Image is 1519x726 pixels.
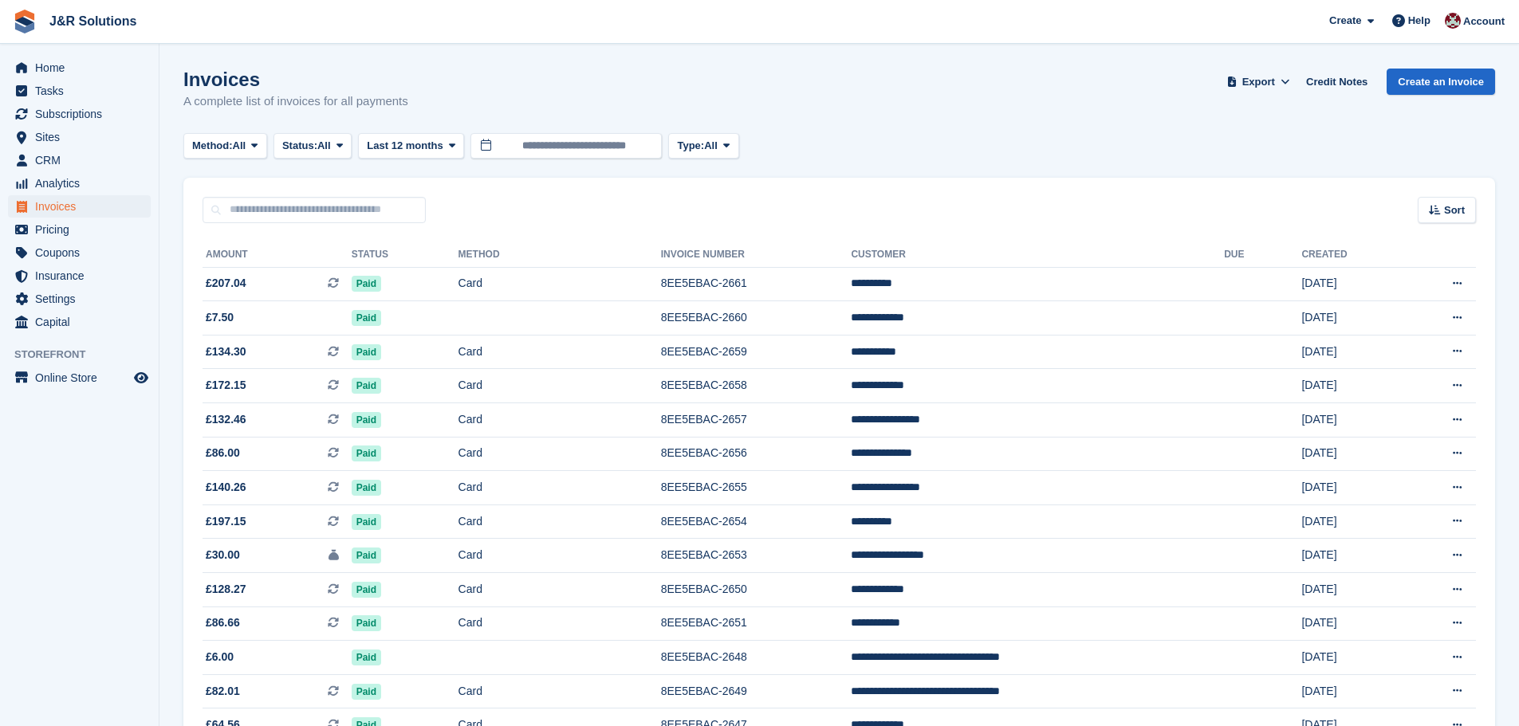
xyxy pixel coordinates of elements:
span: Sites [35,126,131,148]
td: [DATE] [1301,471,1402,505]
span: £132.46 [206,411,246,428]
td: 8EE5EBAC-2650 [661,573,852,607]
button: Status: All [273,133,352,159]
span: Account [1463,14,1505,29]
td: 8EE5EBAC-2654 [661,504,852,539]
td: 8EE5EBAC-2660 [661,301,852,336]
a: Credit Notes [1300,69,1374,95]
td: Card [458,437,661,471]
td: 8EE5EBAC-2655 [661,471,852,505]
td: [DATE] [1301,369,1402,403]
a: J&R Solutions [43,8,143,34]
td: [DATE] [1301,641,1402,675]
a: menu [8,288,151,310]
span: CRM [35,149,131,171]
button: Export [1223,69,1293,95]
span: All [233,138,246,154]
span: Paid [352,412,381,428]
td: Card [458,267,661,301]
a: menu [8,265,151,287]
h1: Invoices [183,69,408,90]
span: Insurance [35,265,131,287]
span: Last 12 months [367,138,443,154]
span: £6.00 [206,649,234,665]
td: 8EE5EBAC-2648 [661,641,852,675]
span: Storefront [14,347,159,363]
td: Card [458,471,661,505]
th: Customer [851,242,1224,268]
a: menu [8,103,151,125]
span: Pricing [35,218,131,241]
a: menu [8,80,151,102]
a: menu [8,195,151,218]
td: 8EE5EBAC-2661 [661,267,852,301]
a: menu [8,172,151,194]
span: Coupons [35,241,131,264]
span: Sort [1444,202,1465,218]
td: 8EE5EBAC-2653 [661,539,852,573]
img: Julie Morgan [1445,13,1461,29]
span: Help [1408,13,1430,29]
th: Amount [203,242,352,268]
span: £30.00 [206,547,240,563]
span: Status: [282,138,317,154]
span: Paid [352,684,381,700]
td: [DATE] [1301,504,1402,539]
span: £140.26 [206,479,246,496]
span: Type: [677,138,704,154]
td: [DATE] [1301,606,1402,641]
td: Card [458,573,661,607]
a: menu [8,218,151,241]
span: £86.00 [206,445,240,461]
span: Paid [352,445,381,461]
th: Created [1301,242,1402,268]
a: menu [8,57,151,79]
img: stora-icon-8386f47178a22dfd0bd8f6a31ec36ba5ce8667c1dd55bd0f319d3a0aa187defe.svg [13,10,37,33]
span: Paid [352,310,381,326]
a: menu [8,126,151,148]
span: Tasks [35,80,131,102]
span: £82.01 [206,683,240,700]
a: menu [8,149,151,171]
button: Last 12 months [358,133,464,159]
span: Paid [352,547,381,563]
td: 8EE5EBAC-2659 [661,335,852,369]
span: Home [35,57,131,79]
td: Card [458,504,661,539]
span: Paid [352,480,381,496]
span: £207.04 [206,275,246,292]
span: £172.15 [206,377,246,394]
span: Export [1242,74,1275,90]
td: [DATE] [1301,674,1402,708]
button: Method: All [183,133,267,159]
span: £134.30 [206,343,246,360]
th: Method [458,242,661,268]
a: menu [8,311,151,333]
td: [DATE] [1301,335,1402,369]
span: Online Store [35,367,131,389]
td: [DATE] [1301,267,1402,301]
td: Card [458,674,661,708]
td: 8EE5EBAC-2649 [661,674,852,708]
td: 8EE5EBAC-2656 [661,437,852,471]
span: £128.27 [206,581,246,598]
td: 8EE5EBAC-2651 [661,606,852,641]
span: Paid [352,344,381,360]
button: Type: All [668,133,738,159]
th: Invoice Number [661,242,852,268]
span: All [704,138,718,154]
span: Paid [352,514,381,530]
a: menu [8,241,151,264]
td: 8EE5EBAC-2657 [661,403,852,438]
td: Card [458,335,661,369]
a: Create an Invoice [1387,69,1495,95]
td: [DATE] [1301,301,1402,336]
td: 8EE5EBAC-2658 [661,369,852,403]
a: menu [8,367,151,389]
span: £86.66 [206,614,240,631]
span: Invoices [35,195,131,218]
span: All [317,138,331,154]
td: [DATE] [1301,573,1402,607]
td: Card [458,369,661,403]
td: [DATE] [1301,437,1402,471]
